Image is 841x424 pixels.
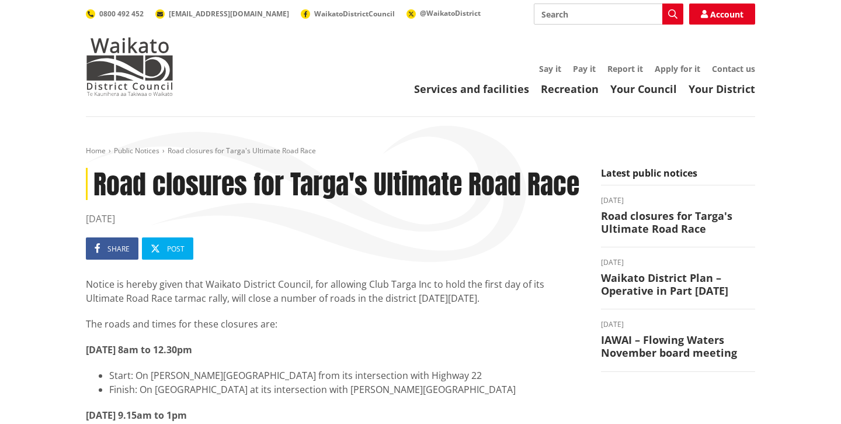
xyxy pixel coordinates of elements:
[114,146,159,156] a: Public Notices
[601,168,755,185] h5: Latest public notices
[655,63,700,74] a: Apply for it
[86,9,144,19] a: 0800 492 452
[99,9,144,19] span: 0800 492 452
[86,237,138,260] a: Share
[601,321,755,328] time: [DATE]
[541,82,599,96] a: Recreation
[86,212,583,226] time: [DATE]
[414,82,529,96] a: Services and facilities
[601,272,755,297] h3: Waikato District Plan – Operative in Part [DATE]
[109,382,583,397] li: Finish: On [GEOGRAPHIC_DATA] at its intersection with [PERSON_NAME][GEOGRAPHIC_DATA]
[86,146,755,156] nav: breadcrumb
[712,63,755,74] a: Contact us
[406,8,481,18] a: @WaikatoDistrict
[168,146,316,156] span: Road closures for Targa's Ultimate Road Race
[86,277,583,305] p: Notice is hereby given that Waikato District Council, for allowing Club Targa Inc to hold the fir...
[573,63,596,74] a: Pay it
[689,82,755,96] a: Your District
[601,321,755,359] a: [DATE] IAWAI – Flowing Waters November board meeting
[534,4,683,25] input: Search input
[86,409,187,422] strong: [DATE] 9.15am to 1pm
[167,244,185,254] span: Post
[142,237,193,260] a: Post
[109,368,583,382] li: Start: On [PERSON_NAME][GEOGRAPHIC_DATA] from its intersection with Highway 22
[86,168,583,200] h1: Road closures for Targa's Ultimate Road Race
[601,210,755,235] h3: Road closures for Targa's Ultimate Road Race
[86,146,106,156] a: Home
[601,197,755,235] a: [DATE] Road closures for Targa's Ultimate Road Race
[601,334,755,359] h3: IAWAI – Flowing Waters November board meeting
[539,63,561,74] a: Say it
[86,37,173,96] img: Waikato District Council - Te Kaunihera aa Takiwaa o Waikato
[420,8,481,18] span: @WaikatoDistrict
[301,9,395,19] a: WaikatoDistrictCouncil
[689,4,755,25] a: Account
[607,63,643,74] a: Report it
[155,9,289,19] a: [EMAIL_ADDRESS][DOMAIN_NAME]
[314,9,395,19] span: WaikatoDistrictCouncil
[601,197,755,204] time: [DATE]
[601,259,755,266] time: [DATE]
[86,343,192,356] strong: [DATE] 8am to 12.30pm
[601,259,755,297] a: [DATE] Waikato District Plan – Operative in Part [DATE]
[169,9,289,19] span: [EMAIL_ADDRESS][DOMAIN_NAME]
[610,82,677,96] a: Your Council
[86,317,583,331] p: The roads and times for these closures are:
[107,244,130,254] span: Share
